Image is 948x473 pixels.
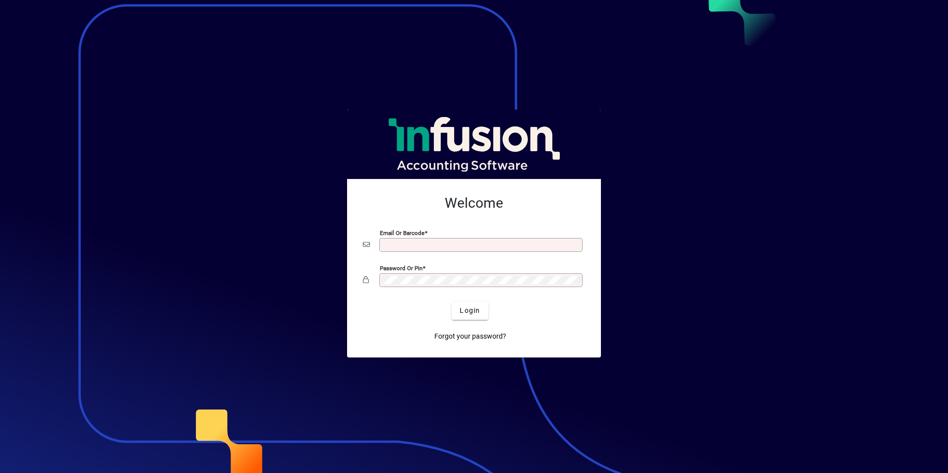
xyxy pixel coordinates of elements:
h2: Welcome [363,195,585,212]
span: Forgot your password? [434,331,506,342]
span: Login [460,305,480,316]
mat-label: Password or Pin [380,264,422,271]
a: Forgot your password? [430,328,510,346]
button: Login [452,302,488,320]
mat-label: Email or Barcode [380,229,424,236]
